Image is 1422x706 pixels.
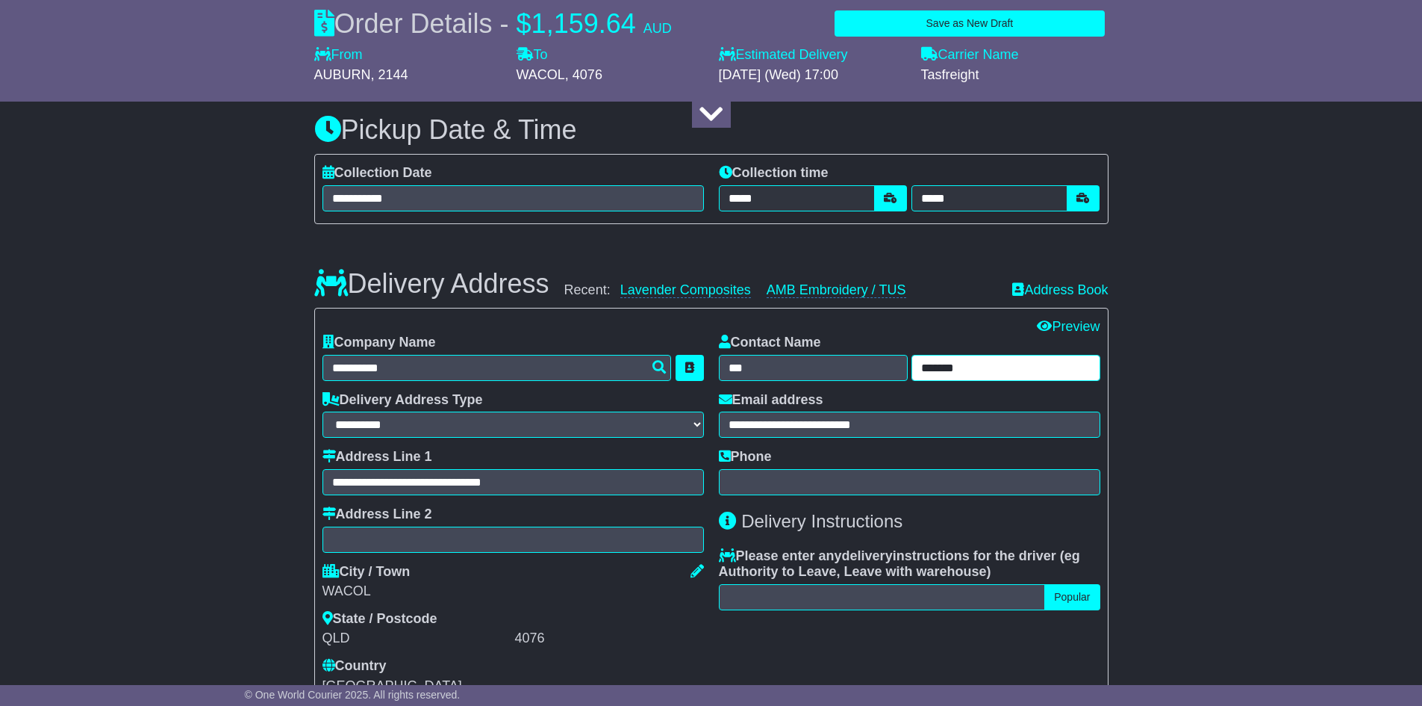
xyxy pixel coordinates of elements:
[741,511,902,531] span: Delivery Instructions
[515,631,704,647] div: 4076
[517,8,531,39] span: $
[322,583,704,600] div: WACOL
[322,392,483,409] label: Delivery Address Type
[314,115,1108,145] h3: Pickup Date & Time
[719,47,906,64] label: Estimated Delivery
[314,7,672,40] div: Order Details -
[517,47,548,64] label: To
[314,47,363,64] label: From
[921,47,1019,64] label: Carrier Name
[719,449,772,465] label: Phone
[842,548,893,563] span: delivery
[322,507,432,523] label: Address Line 2
[620,282,751,298] a: Lavender Composites
[322,564,411,580] label: City / Town
[719,548,1100,580] label: Please enter any instructions for the driver ( )
[921,67,1108,84] div: Tasfreight
[322,165,432,182] label: Collection Date
[564,282,998,299] div: Recent:
[531,8,636,39] span: 1,159.64
[371,67,408,82] span: , 2144
[1012,282,1108,297] a: Address Book
[322,449,432,465] label: Address Line 1
[322,658,387,675] label: Country
[719,67,906,84] div: [DATE] (Wed) 17:00
[1037,319,1100,334] a: Preview
[719,548,1080,580] span: eg Authority to Leave, Leave with warehouse
[245,689,461,701] span: © One World Courier 2025. All rights reserved.
[322,335,436,351] label: Company Name
[643,21,672,36] span: AUD
[719,165,829,182] label: Collection time
[565,67,602,82] span: , 4076
[314,67,371,82] span: AUBURN
[767,282,906,298] a: AMB Embroidery / TUS
[517,67,565,82] span: WACOL
[322,611,437,628] label: State / Postcode
[322,678,462,693] span: [GEOGRAPHIC_DATA]
[1044,584,1100,610] button: Popular
[719,392,823,409] label: Email address
[719,335,821,351] label: Contact Name
[835,10,1104,37] button: Save as New Draft
[314,269,549,299] h3: Delivery Address
[322,631,511,647] div: QLD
